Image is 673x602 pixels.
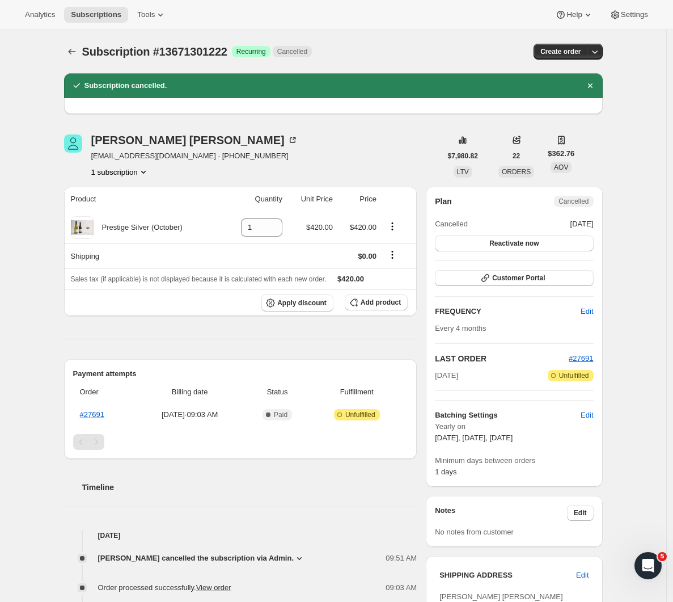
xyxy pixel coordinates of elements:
a: #27691 [569,354,593,363]
span: Cancelled [558,197,589,206]
span: 09:51 AM [386,553,417,564]
span: Edit [581,306,593,317]
span: [EMAIL_ADDRESS][DOMAIN_NAME] · [PHONE_NUMBER] [91,150,298,162]
span: Yearly on [435,421,593,432]
iframe: Intercom live chat [634,552,662,579]
span: Unfulfilled [559,371,589,380]
span: Add product [361,298,401,307]
span: 09:03 AM [386,582,417,593]
span: ORDERS [502,168,531,176]
button: Create order [534,44,587,60]
button: Analytics [18,7,62,23]
button: Settings [603,7,655,23]
span: Every 4 months [435,324,486,332]
button: Shipping actions [383,249,401,261]
span: No notes from customer [435,528,514,536]
h2: LAST ORDER [435,353,569,364]
button: Edit [574,406,600,424]
span: Minimum days between orders [435,455,593,466]
h3: Notes [435,505,567,521]
span: Subscription #13671301222 [82,45,227,58]
span: Reactivate now [489,239,539,248]
div: [PERSON_NAME] [PERSON_NAME] [91,134,298,146]
span: Create order [540,47,581,56]
span: Cancelled [277,47,307,56]
h4: [DATE] [64,530,417,541]
button: #27691 [569,353,593,364]
span: Analytics [25,10,55,19]
span: Customer Portal [492,273,545,283]
span: Settings [621,10,648,19]
span: $420.00 [350,223,376,231]
a: #27691 [80,410,104,419]
h6: Batching Settings [435,410,581,421]
button: Tools [130,7,173,23]
span: [DATE] [435,370,458,381]
div: Prestige Silver (October) [94,222,183,233]
span: 22 [513,151,520,161]
span: $0.00 [358,252,376,260]
span: $7,980.82 [448,151,478,161]
th: Order [73,380,134,405]
button: [PERSON_NAME] cancelled the subscription via Admin. [98,553,306,564]
span: Edit [581,410,593,421]
h2: Timeline [82,482,417,493]
button: Add product [345,294,408,310]
span: $420.00 [306,223,333,231]
button: Reactivate now [435,235,593,251]
span: 5 [658,552,667,561]
h2: Plan [435,196,452,207]
button: Subscriptions [64,44,80,60]
a: View order [196,583,231,592]
span: Edit [576,570,589,581]
th: Quantity [223,187,286,212]
span: $420.00 [337,275,364,283]
span: Tools [137,10,155,19]
button: Apply discount [261,294,333,311]
button: Edit [567,505,594,521]
span: Paid [274,410,287,419]
span: Recurring [236,47,266,56]
button: Help [548,7,600,23]
button: Dismiss notification [582,78,598,94]
span: AOV [554,163,568,171]
nav: Pagination [73,434,408,450]
button: Product actions [91,166,149,178]
span: Cancelled [435,218,468,230]
button: $7,980.82 [441,148,485,164]
th: Product [64,187,223,212]
button: Subscriptions [64,7,128,23]
th: Price [336,187,380,212]
h2: FREQUENCY [435,306,581,317]
button: Edit [569,566,595,584]
span: Help [566,10,582,19]
button: Customer Portal [435,270,593,286]
button: Edit [574,302,600,321]
button: Product actions [383,220,401,233]
span: 1 days [435,468,456,476]
span: Billing date [138,386,242,398]
span: Fulfillment [312,386,401,398]
h3: SHIPPING ADDRESS [439,570,576,581]
span: Sales tax (if applicable) is not displayed because it is calculated with each new order. [71,275,327,283]
span: Order processed successfully. [98,583,231,592]
span: [PERSON_NAME] cancelled the subscription via Admin. [98,553,294,564]
span: LTV [457,168,469,176]
h2: Subscription cancelled. [84,80,167,91]
span: [DATE] [570,218,594,230]
span: [DATE] · 09:03 AM [138,409,242,420]
span: $362.76 [548,148,574,159]
span: [DATE], [DATE], [DATE] [435,433,513,442]
span: Edit [574,508,587,517]
span: Status [249,386,306,398]
span: Unfulfilled [345,410,375,419]
th: Unit Price [286,187,336,212]
span: Subscriptions [71,10,121,19]
span: Hoi Yue Eric Wong [64,134,82,153]
span: Apply discount [277,298,327,308]
th: Shipping [64,243,223,268]
button: 22 [506,148,527,164]
h2: Payment attempts [73,368,408,380]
